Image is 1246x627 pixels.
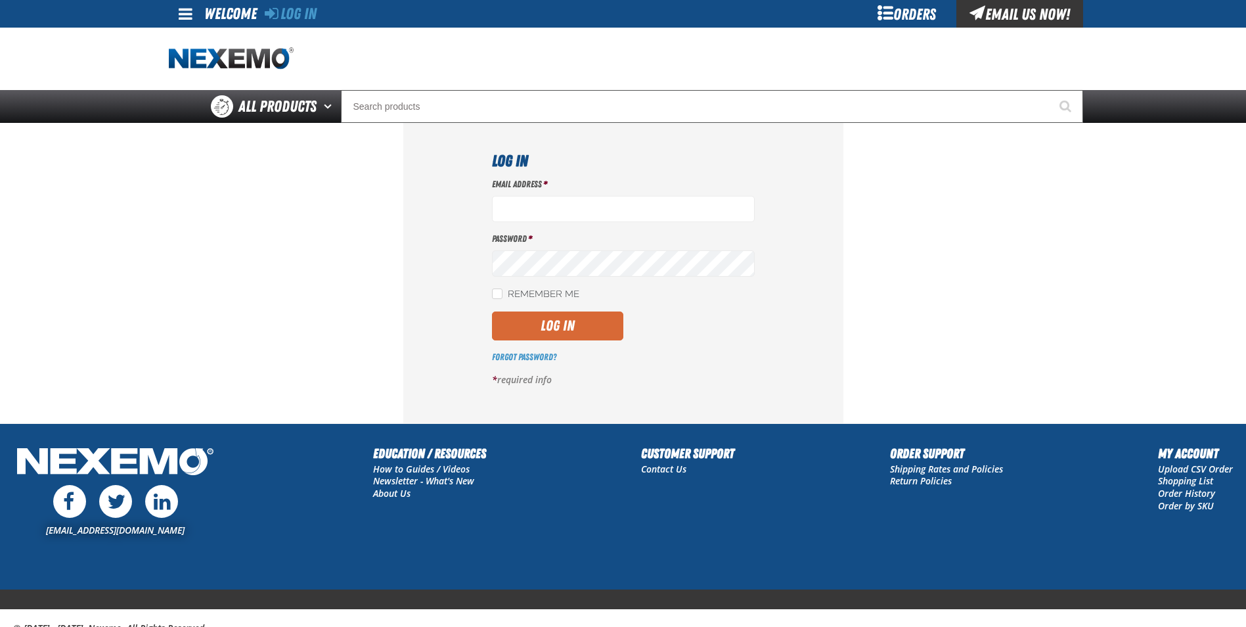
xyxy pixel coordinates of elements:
[890,463,1003,475] a: Shipping Rates and Policies
[492,312,623,340] button: Log In
[373,463,470,475] a: How to Guides / Videos
[238,95,317,118] span: All Products
[890,475,952,487] a: Return Policies
[1158,475,1213,487] a: Shopping List
[169,47,294,70] a: Home
[492,178,755,191] label: Email Address
[373,444,486,463] h2: Education / Resources
[492,149,755,173] h1: Log In
[373,475,474,487] a: Newsletter - What's New
[1158,463,1233,475] a: Upload CSV Order
[13,444,217,482] img: Nexemo Logo
[492,352,556,362] a: Forgot Password?
[265,5,317,23] a: Log In
[319,90,341,123] button: Open All Products pages
[641,444,734,463] h2: Customer Support
[890,444,1003,463] h2: Order Support
[46,524,185,536] a: [EMAIL_ADDRESS][DOMAIN_NAME]
[1050,90,1083,123] button: Start Searching
[641,463,686,475] a: Contact Us
[1158,499,1214,512] a: Order by SKU
[492,289,502,299] input: Remember Me
[1158,487,1215,499] a: Order History
[492,374,755,386] p: required info
[492,233,755,245] label: Password
[169,47,294,70] img: Nexemo logo
[373,487,411,499] a: About Us
[1158,444,1233,463] h2: My Account
[492,289,579,301] label: Remember Me
[341,90,1083,123] input: Search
